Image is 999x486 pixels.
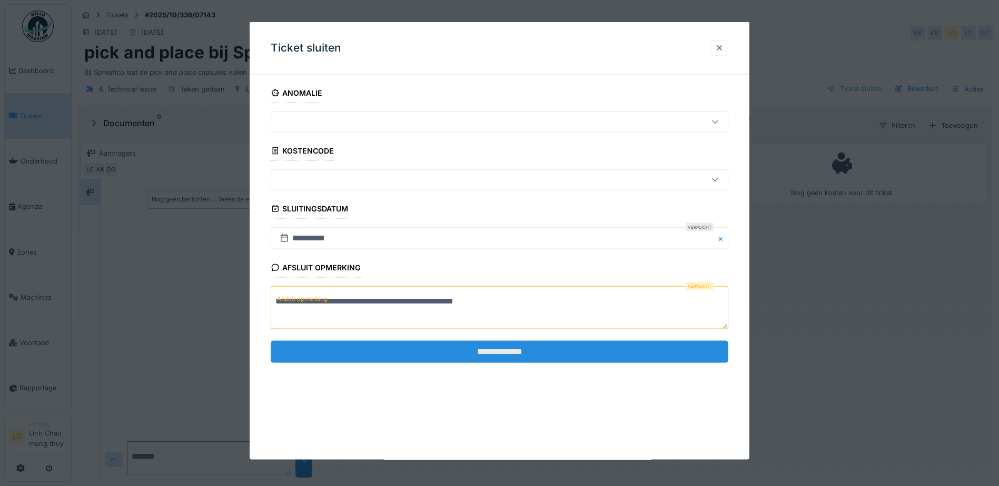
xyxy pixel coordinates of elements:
button: Close [717,227,728,249]
div: Verplicht [686,223,714,231]
div: Kostencode [271,143,334,161]
div: Sluitingsdatum [271,201,348,219]
div: Afsluit opmerking [271,260,361,278]
div: Anomalie [271,85,322,103]
label: Afsluit opmerking [275,292,330,305]
div: Verplicht [686,282,714,290]
h3: Ticket sluiten [271,42,341,55]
